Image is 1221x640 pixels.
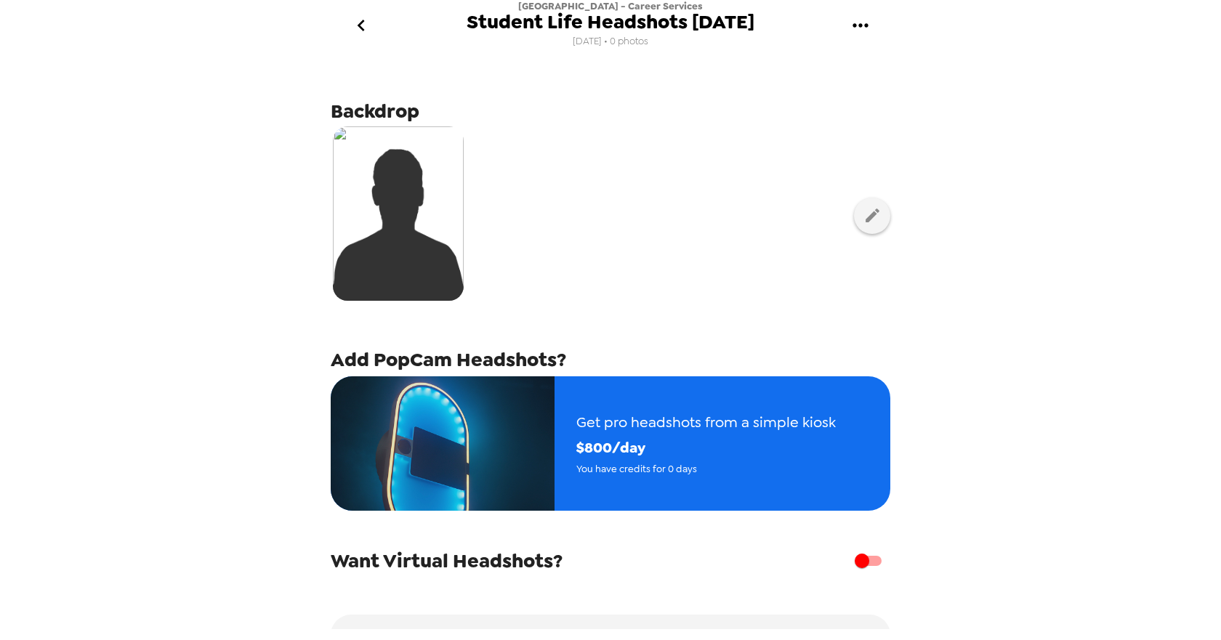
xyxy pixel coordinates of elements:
img: silhouette [333,126,464,301]
span: Backdrop [331,98,419,124]
button: gallery menu [837,2,884,49]
span: Add PopCam Headshots? [331,347,566,373]
span: Student Life Headshots [DATE] [467,12,754,32]
img: popcam example [331,376,555,511]
span: Want Virtual Headshots? [331,548,563,574]
span: $ 800 /day [576,435,836,461]
span: [DATE] • 0 photos [573,32,648,52]
button: go back [337,2,384,49]
span: You have credits for 0 days [576,461,836,477]
button: Get pro headshots from a simple kiosk$800/dayYou have credits for 0 days [331,376,890,511]
span: Get pro headshots from a simple kiosk [576,410,836,435]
